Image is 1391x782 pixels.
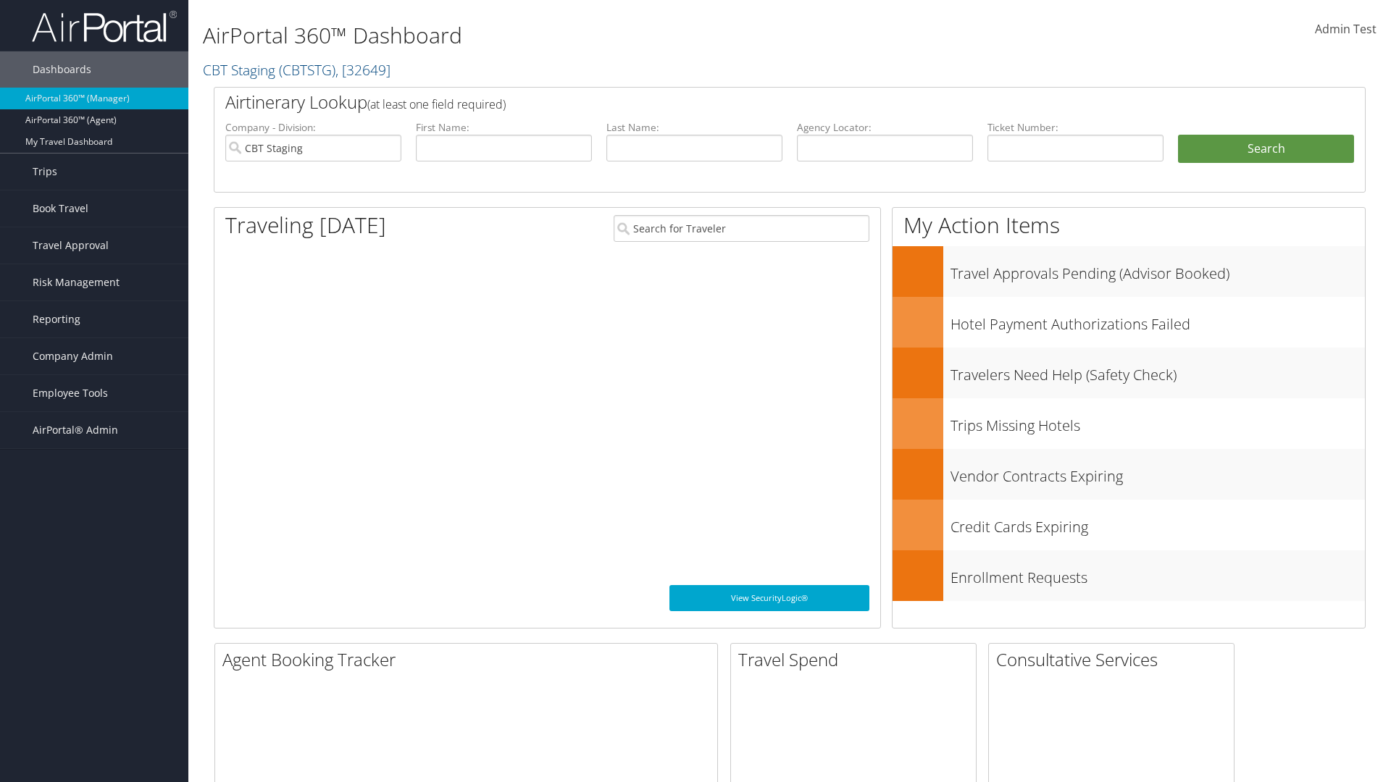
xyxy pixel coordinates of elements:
input: Search for Traveler [614,215,869,242]
h3: Travelers Need Help (Safety Check) [951,358,1365,385]
span: Company Admin [33,338,113,374]
h1: AirPortal 360™ Dashboard [203,20,985,51]
label: Agency Locator: [797,120,973,135]
a: Vendor Contracts Expiring [893,449,1365,500]
span: Travel Approval [33,227,109,264]
a: Travelers Need Help (Safety Check) [893,348,1365,398]
span: ( CBTSTG ) [279,60,335,80]
h3: Travel Approvals Pending (Advisor Booked) [951,256,1365,284]
span: Dashboards [33,51,91,88]
img: airportal-logo.png [32,9,177,43]
h2: Travel Spend [738,647,976,672]
h2: Airtinerary Lookup [225,90,1258,114]
h3: Vendor Contracts Expiring [951,459,1365,487]
span: Employee Tools [33,375,108,411]
label: Last Name: [606,120,782,135]
h2: Agent Booking Tracker [222,647,717,672]
label: Ticket Number: [987,120,1164,135]
h1: My Action Items [893,210,1365,240]
a: Trips Missing Hotels [893,398,1365,449]
span: Risk Management [33,264,120,300]
h2: Consultative Services [996,647,1234,672]
label: Company - Division: [225,120,401,135]
a: CBT Staging [203,60,390,80]
span: Reporting [33,301,80,337]
a: Admin Test [1315,7,1377,52]
label: First Name: [416,120,592,135]
span: (at least one field required) [367,96,506,112]
span: Trips [33,154,57,190]
span: Admin Test [1315,21,1377,37]
button: Search [1178,135,1354,164]
a: Enrollment Requests [893,550,1365,601]
h3: Credit Cards Expiring [951,510,1365,537]
span: , [ 32649 ] [335,60,390,80]
h3: Hotel Payment Authorizations Failed [951,307,1365,335]
h3: Trips Missing Hotels [951,408,1365,436]
a: Travel Approvals Pending (Advisor Booked) [893,246,1365,297]
h1: Traveling [DATE] [225,210,386,240]
a: Credit Cards Expiring [893,500,1365,550]
span: Book Travel [33,190,88,227]
a: View SecurityLogic® [669,585,869,611]
a: Hotel Payment Authorizations Failed [893,297,1365,348]
h3: Enrollment Requests [951,560,1365,588]
span: AirPortal® Admin [33,412,118,448]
